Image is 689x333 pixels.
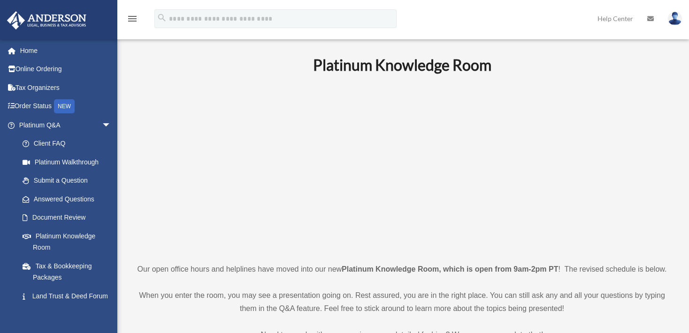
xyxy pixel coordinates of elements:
[7,60,125,79] a: Online Ordering
[13,208,125,227] a: Document Review
[102,116,121,135] span: arrow_drop_down
[13,153,125,171] a: Platinum Walkthrough
[127,16,138,24] a: menu
[13,287,125,305] a: Land Trust & Deed Forum
[7,97,125,116] a: Order StatusNEW
[134,289,670,315] p: When you enter the room, you may see a presentation going on. Rest assured, you are in the right ...
[13,190,125,208] a: Answered Questions
[13,171,125,190] a: Submit a Question
[7,41,125,60] a: Home
[134,263,670,276] p: Our open office hours and helplines have moved into our new ! The revised schedule is below.
[7,78,125,97] a: Tax Organizers
[13,134,125,153] a: Client FAQ
[13,257,125,287] a: Tax & Bookkeeping Packages
[13,227,121,257] a: Platinum Knowledge Room
[313,56,491,74] b: Platinum Knowledge Room
[261,87,543,245] iframe: 231110_Toby_KnowledgeRoom
[127,13,138,24] i: menu
[157,13,167,23] i: search
[7,116,125,134] a: Platinum Q&Aarrow_drop_down
[54,99,75,113] div: NEW
[342,265,558,273] strong: Platinum Knowledge Room, which is open from 9am-2pm PT
[4,11,89,30] img: Anderson Advisors Platinum Portal
[668,12,682,25] img: User Pic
